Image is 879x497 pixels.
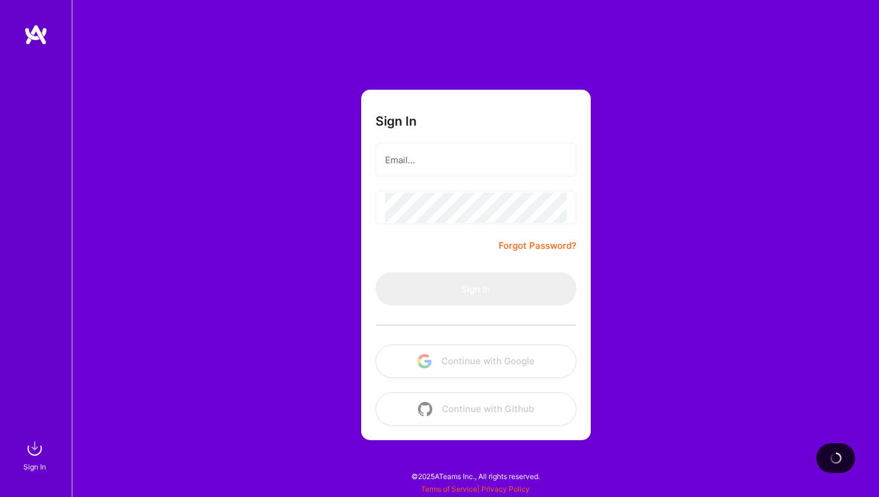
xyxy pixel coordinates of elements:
[828,450,843,465] img: loading
[499,239,576,253] a: Forgot Password?
[417,354,432,368] img: icon
[421,484,530,493] span: |
[376,114,417,129] h3: Sign In
[376,392,576,426] button: Continue with Github
[23,461,46,473] div: Sign In
[418,402,432,416] img: icon
[376,272,576,306] button: Sign In
[421,484,477,493] a: Terms of Service
[72,461,879,491] div: © 2025 ATeams Inc., All rights reserved.
[481,484,530,493] a: Privacy Policy
[376,344,576,378] button: Continue with Google
[385,145,567,175] input: Email...
[25,437,47,473] a: sign inSign In
[23,437,47,461] img: sign in
[24,24,48,45] img: logo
